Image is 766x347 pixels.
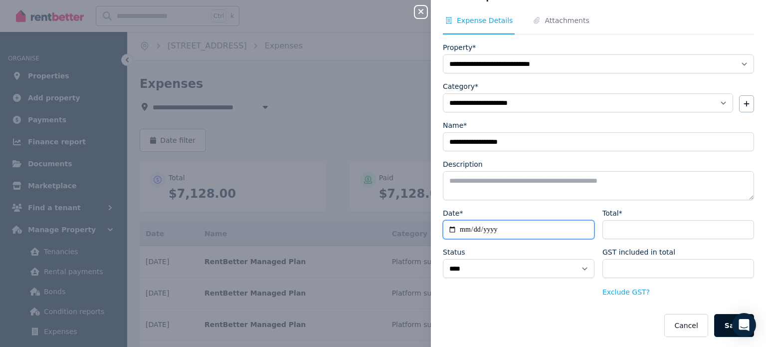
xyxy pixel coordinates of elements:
[443,208,463,218] label: Date*
[443,42,476,52] label: Property*
[443,15,754,34] nav: Tabs
[602,208,622,218] label: Total*
[545,15,589,25] span: Attachments
[443,159,483,169] label: Description
[602,247,675,257] label: GST included in total
[443,81,478,91] label: Category*
[732,313,756,337] div: Open Intercom Messenger
[664,314,708,337] button: Cancel
[457,15,513,25] span: Expense Details
[443,247,465,257] label: Status
[602,287,650,297] button: Exclude GST?
[443,120,467,130] label: Name*
[714,314,754,337] button: Save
